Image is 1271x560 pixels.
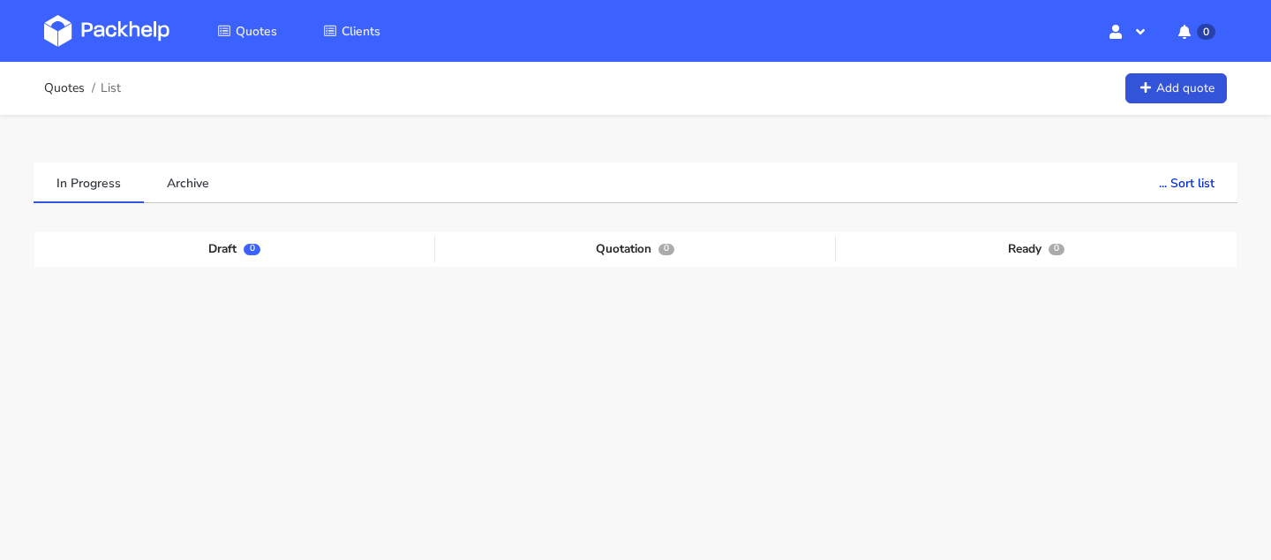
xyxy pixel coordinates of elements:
[196,15,298,47] a: Quotes
[44,81,85,95] a: Quotes
[302,15,402,47] a: Clients
[1136,163,1237,201] button: ... Sort list
[244,244,259,255] span: 0
[44,15,169,47] img: Dashboard
[1164,15,1227,47] button: 0
[1197,24,1215,40] span: 0
[1125,73,1227,104] a: Add quote
[44,71,121,106] nav: breadcrumb
[435,236,836,262] div: Quotation
[658,244,674,255] span: 0
[34,163,144,201] a: In Progress
[836,236,1237,262] div: Ready
[236,23,277,40] span: Quotes
[34,236,435,262] div: Draft
[144,163,232,201] a: Archive
[101,81,121,95] span: List
[1049,244,1064,255] span: 0
[342,23,380,40] span: Clients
